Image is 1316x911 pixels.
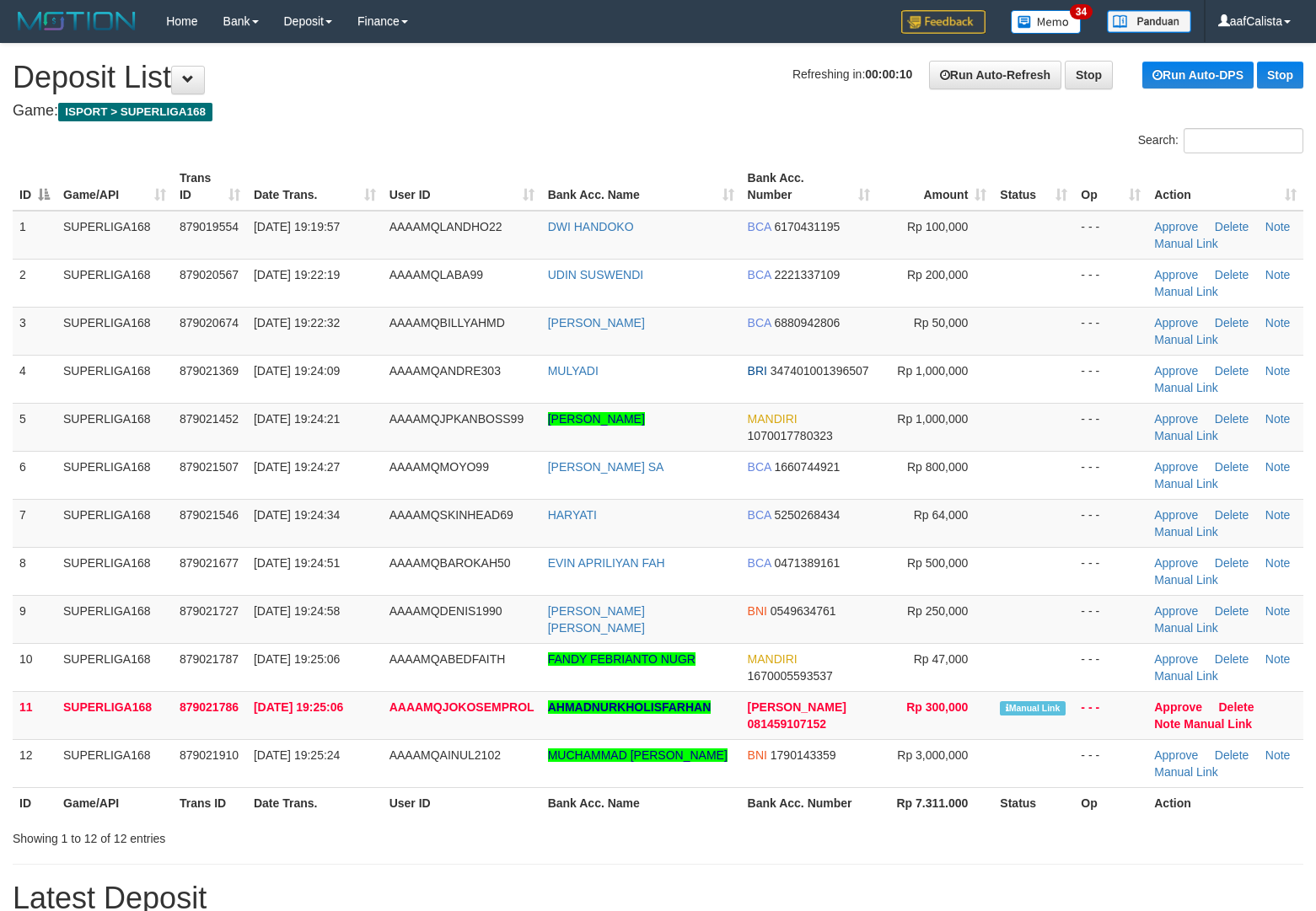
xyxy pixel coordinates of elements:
[1147,787,1303,818] th: Action
[13,547,56,595] td: 8
[13,823,535,847] div: Showing 1 to 12 of 12 entries
[13,787,56,818] th: ID
[56,643,173,691] td: SUPERLIGA168
[254,508,340,522] span: [DATE] 19:24:34
[1154,717,1180,731] a: Note
[254,460,340,474] span: [DATE] 19:24:27
[741,163,878,211] th: Bank Acc. Number: activate to sort column ascending
[1154,477,1218,490] a: Manual Link
[389,604,502,618] span: AAAAMQDENIS1990
[254,604,340,618] span: [DATE] 19:24:58
[914,508,969,522] span: Rp 64,000
[1074,547,1147,595] td: - - -
[877,787,993,818] th: Rp 7.311.000
[383,787,541,818] th: User ID
[1215,652,1249,666] a: Delete
[1154,604,1198,618] a: Approve
[1154,556,1198,570] a: Approve
[1074,595,1147,643] td: - - -
[1147,163,1303,211] th: Action: activate to sort column ascending
[1154,621,1218,635] a: Manual Link
[741,787,878,818] th: Bank Acc. Number
[548,508,597,522] a: HARYATI
[1154,525,1218,539] a: Manual Link
[897,364,968,378] span: Rp 1,000,000
[774,316,840,330] span: Copy 6880942806 to clipboard
[748,316,771,330] span: BCA
[907,460,968,474] span: Rp 800,000
[56,739,173,787] td: SUPERLIGA168
[1074,739,1147,787] td: - - -
[1154,412,1198,426] a: Approve
[548,220,634,233] a: DWI HANDOKO
[548,652,696,666] a: FANDY FEBRIANTO NUGR
[58,103,212,121] span: ISPORT > SUPERLIGA168
[247,787,383,818] th: Date Trans.
[1074,259,1147,307] td: - - -
[1154,237,1218,250] a: Manual Link
[180,220,239,233] span: 879019554
[13,403,56,451] td: 5
[13,259,56,307] td: 2
[548,556,665,570] a: EVIN APRILIYAN FAH
[56,355,173,403] td: SUPERLIGA168
[1154,748,1198,762] a: Approve
[254,748,340,762] span: [DATE] 19:25:24
[906,700,968,714] span: Rp 300,000
[1265,604,1291,618] a: Note
[56,691,173,739] td: SUPERLIGA168
[1074,355,1147,403] td: - - -
[13,163,56,211] th: ID: activate to sort column descending
[1215,460,1249,474] a: Delete
[1215,220,1249,233] a: Delete
[541,163,741,211] th: Bank Acc. Name: activate to sort column ascending
[1215,268,1249,281] a: Delete
[748,556,771,570] span: BCA
[748,508,771,522] span: BCA
[13,355,56,403] td: 4
[56,211,173,260] td: SUPERLIGA168
[1138,128,1303,153] label: Search:
[13,451,56,499] td: 6
[389,556,511,570] span: AAAAMQBAROKAH50
[907,268,968,281] span: Rp 200,000
[748,652,798,666] span: MANDIRI
[748,604,767,618] span: BNI
[1011,10,1082,34] img: Button%20Memo.svg
[1265,508,1291,522] a: Note
[56,259,173,307] td: SUPERLIGA168
[929,61,1061,89] a: Run Auto-Refresh
[13,8,141,34] img: MOTION_logo.png
[1074,403,1147,451] td: - - -
[901,10,986,34] img: Feedback.jpg
[13,61,1303,94] h1: Deposit List
[1265,316,1291,330] a: Note
[748,700,846,714] span: [PERSON_NAME]
[247,163,383,211] th: Date Trans.: activate to sort column ascending
[13,499,56,547] td: 7
[1265,652,1291,666] a: Note
[389,220,502,233] span: AAAAMQLANDHO22
[1154,285,1218,298] a: Manual Link
[1257,62,1303,88] a: Stop
[1154,652,1198,666] a: Approve
[1215,316,1249,330] a: Delete
[1074,691,1147,739] td: - - -
[180,700,239,714] span: 879021786
[389,316,505,330] span: AAAAMQBILLYAHMD
[771,748,836,762] span: Copy 1790143359 to clipboard
[389,748,501,762] span: AAAAMQAINUL2102
[1154,220,1198,233] a: Approve
[254,556,340,570] span: [DATE] 19:24:51
[1074,163,1147,211] th: Op: activate to sort column ascending
[254,412,340,426] span: [DATE] 19:24:21
[748,364,767,378] span: BRI
[56,307,173,355] td: SUPERLIGA168
[180,508,239,522] span: 879021546
[389,460,489,474] span: AAAAMQMOYO99
[13,307,56,355] td: 3
[907,220,968,233] span: Rp 100,000
[389,700,534,714] span: AAAAMQJOKOSEMPROL
[13,643,56,691] td: 10
[254,700,343,714] span: [DATE] 19:25:06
